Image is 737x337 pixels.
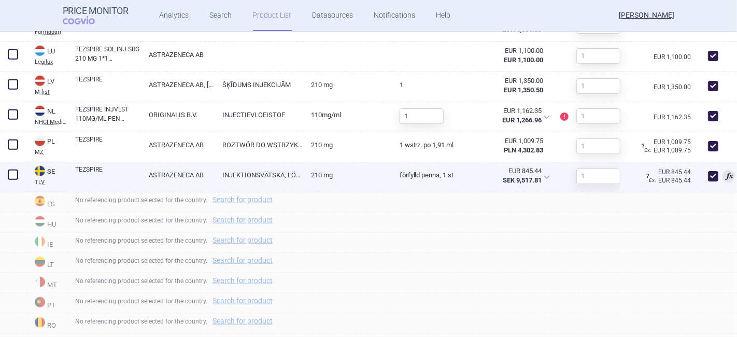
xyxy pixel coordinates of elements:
[75,257,278,264] span: No referencing product selected for the country.
[645,173,651,179] span: ?
[35,297,45,307] img: Portugal
[487,166,542,185] abbr: Nájdená cena bez odpočtu marže distribútora
[722,170,735,182] span: Used for calculation
[141,162,215,188] a: ASTRAZENECA AB
[63,6,129,25] a: Price MonitorCOGVIO
[141,102,215,128] a: ORIGINALIS B.V.
[75,217,278,224] span: No referencing product selected for the country.
[303,162,392,188] a: 210 mg
[27,45,67,65] a: LULULegilux
[488,46,543,65] abbr: Ex-Factory bez DPH zo zdroja
[215,72,303,97] a: ŠĶĪDUMS INJEKCIJĀM
[75,196,278,204] span: No referencing product selected for the country.
[35,317,45,328] img: Romania
[63,16,109,24] span: COGVIO
[576,168,620,184] input: 1
[487,166,542,176] div: EUR 845.44
[35,136,45,146] img: Poland
[215,102,303,128] a: INJECTIEVLOEISTOF
[504,146,543,154] strong: PLN 4,302.83
[303,72,392,97] a: 210 mg
[35,216,45,227] img: Hungary
[504,56,543,64] strong: EUR 1,100.00
[27,195,67,210] span: ES
[27,215,67,230] span: HU
[212,317,273,325] a: Search for product
[488,136,543,155] abbr: Ex-Factory bez DPH zo zdroja
[27,165,67,185] a: SESETLV
[35,136,67,147] div: PL
[649,175,694,186] div: EUR 845.44
[576,48,620,64] input: 1
[654,84,694,90] a: EUR 1,350.00
[35,106,67,117] div: NL
[487,106,542,116] div: EUR 1,162.35
[576,78,620,94] input: 1
[488,76,543,86] div: EUR 1,350.00
[75,135,141,153] a: TEZSPIRE
[212,257,273,264] a: Search for product
[35,196,45,206] img: Spain
[576,138,620,154] input: 1
[35,76,45,86] img: Latvia
[488,76,543,95] abbr: MZSR metodika
[141,72,215,97] a: ASTRAZENECA AB, [GEOGRAPHIC_DATA]
[487,106,542,125] abbr: Nájdená cena bez DPH
[215,162,303,188] a: INJEKTIONSVÄTSKA, LÖSNING I FÖRFYLLD INJEKTIONSPENNA
[480,162,556,192] div: EUR 845.44SEK 9,517.81
[488,46,543,55] div: EUR 1,100.00
[654,114,694,120] a: EUR 1,162.35
[75,318,278,325] span: No referencing product selected for the country.
[35,89,67,95] abbr: M list
[35,46,67,57] div: LU
[212,277,273,284] a: Search for product
[212,216,273,223] a: Search for product
[654,54,694,60] a: EUR 1,100.00
[35,106,45,116] img: Netherlands
[75,237,278,244] span: No referencing product selected for the country.
[215,132,303,158] a: ROZTWÓR DO WSTRZYKIWAŃ WE WSTRZYKIWACZU
[75,105,141,123] a: TEZSPIRE INJVLST 110MG/ML PEN 1,91ML
[27,256,67,271] span: LT
[35,46,45,56] img: Luxembourg
[35,257,45,267] img: Lithuania
[640,143,646,149] span: ?
[27,105,67,125] a: NLNLNHCI Medicijnkosten
[212,236,273,244] a: Search for product
[27,316,67,331] span: RO
[35,236,45,247] img: Ireland
[303,132,392,158] a: 210 mg
[504,86,543,94] strong: EUR 1,350.50
[63,6,129,16] strong: Price Monitor
[141,42,215,67] a: ASTRAZENECA AB
[27,235,67,250] span: IE
[75,298,278,305] span: No referencing product selected for the country.
[212,297,273,304] a: Search for product
[75,165,141,184] a: TEZSPIRE
[27,75,67,95] a: LVLVM list
[35,76,67,87] div: LV
[35,277,45,287] img: Malta
[644,139,694,145] a: EUR 1,009.75
[644,147,651,153] span: Ex.
[644,145,694,156] div: EUR 1,009.75
[35,119,67,125] abbr: NHCI Medicijnkosten
[480,102,556,132] div: EUR 1,162.35EUR 1,266.96
[35,149,67,155] abbr: MZ
[75,45,141,63] a: TEZSPIRE SOL.INJ.SRG. 210 MG 1*1 SER.PRÉREMPLIE 1,91 ML
[27,135,67,155] a: PLPLMZ
[503,176,542,184] strong: SEK 9,517.81
[75,75,141,93] a: TEZSPIRE
[35,59,67,65] abbr: Legilux
[35,166,67,177] div: SE
[392,162,480,188] a: Förfylld penna, 1 st
[392,132,480,158] a: 1 wstrz. po 1,91 ml
[488,136,543,146] div: EUR 1,009.75
[27,276,67,291] span: MT
[576,108,620,124] input: 1
[35,166,45,176] img: Sweden
[27,296,67,311] span: PT
[75,277,278,285] span: No referencing product selected for the country.
[35,179,67,185] abbr: TLV
[303,102,392,128] a: 110MG/ML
